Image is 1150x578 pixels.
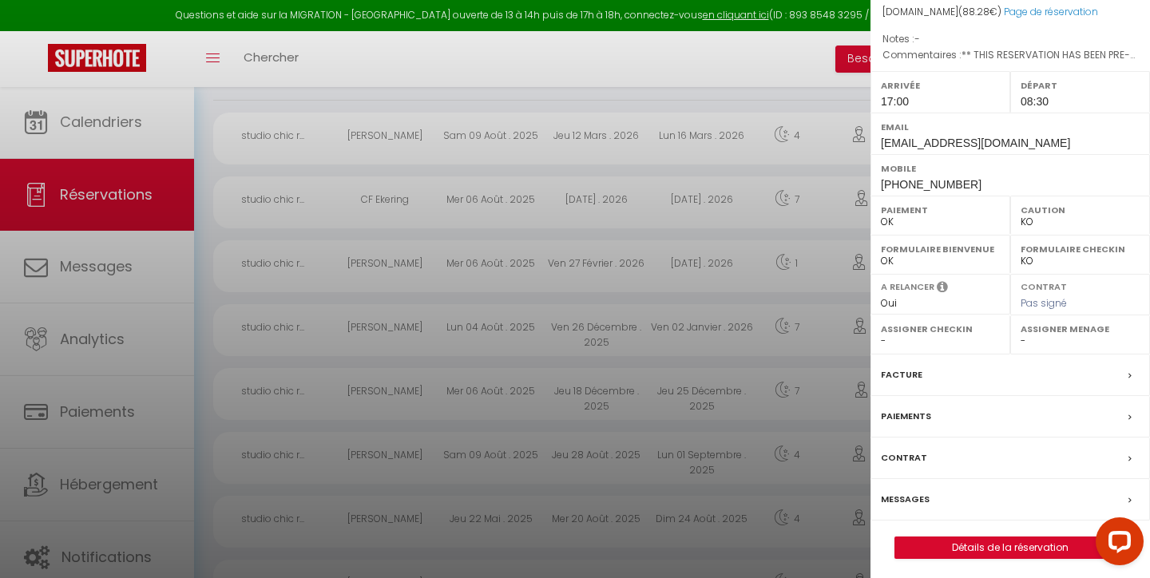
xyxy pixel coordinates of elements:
span: [EMAIL_ADDRESS][DOMAIN_NAME] [881,137,1070,149]
div: [DOMAIN_NAME] [882,5,1138,20]
label: Assigner Checkin [881,321,1000,337]
span: ( €) [958,5,1001,18]
label: Messages [881,491,930,508]
label: A relancer [881,280,934,294]
label: Contrat [881,449,927,466]
p: Commentaires : [882,47,1138,63]
a: Page de réservation [1004,5,1098,18]
span: 88.28 [962,5,989,18]
label: Facture [881,366,922,383]
label: Mobile [881,160,1140,176]
iframe: LiveChat chat widget [1083,511,1150,578]
label: Paiements [881,408,931,425]
label: Arrivée [881,77,1000,93]
span: [PHONE_NUMBER] [881,178,981,191]
label: Départ [1021,77,1140,93]
span: - [914,32,920,46]
label: Assigner Menage [1021,321,1140,337]
span: Pas signé [1021,296,1067,310]
a: Détails de la réservation [895,537,1125,558]
label: Email [881,119,1140,135]
label: Paiement [881,202,1000,218]
span: 17:00 [881,95,909,108]
label: Formulaire Checkin [1021,241,1140,257]
label: Contrat [1021,280,1067,291]
span: 08:30 [1021,95,1049,108]
i: Sélectionner OUI si vous souhaiter envoyer les séquences de messages post-checkout [937,280,948,298]
button: Détails de la réservation [894,536,1126,559]
label: Formulaire Bienvenue [881,241,1000,257]
label: Caution [1021,202,1140,218]
p: Notes : [882,31,1138,47]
